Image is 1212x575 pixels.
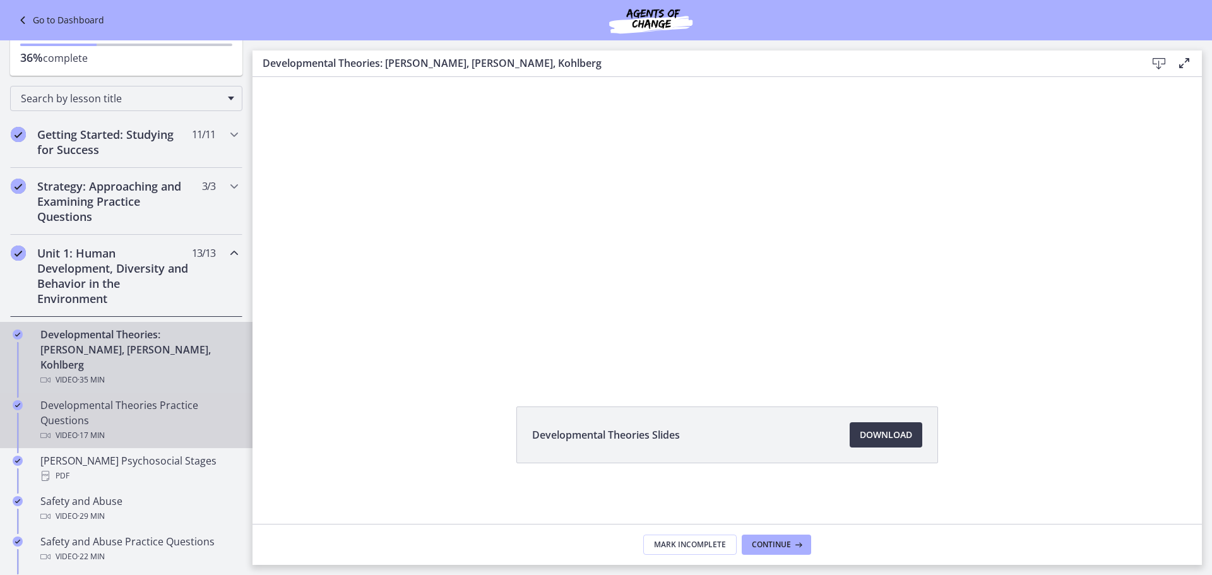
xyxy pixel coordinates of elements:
h2: Getting Started: Studying for Success [37,127,191,157]
span: 13 / 13 [192,246,215,261]
span: · 35 min [78,372,105,388]
i: Completed [13,329,23,340]
i: Completed [11,179,26,194]
h3: Developmental Theories: [PERSON_NAME], [PERSON_NAME], Kohlberg [263,56,1126,71]
div: Video [40,509,237,524]
i: Completed [13,456,23,466]
img: Agents of Change [575,5,727,35]
span: · 29 min [78,509,105,524]
div: Video [40,549,237,564]
div: Safety and Abuse Practice Questions [40,534,237,564]
p: complete [20,50,232,66]
div: Video [40,428,237,443]
span: Download [860,427,912,442]
div: Video [40,372,237,388]
div: Developmental Theories Practice Questions [40,398,237,443]
span: Search by lesson title [21,92,222,105]
div: [PERSON_NAME] Psychosocial Stages [40,453,237,483]
div: Safety and Abuse [40,494,237,524]
i: Completed [11,127,26,142]
span: · 22 min [78,549,105,564]
a: Go to Dashboard [15,13,104,28]
div: Search by lesson title [10,86,242,111]
button: Mark Incomplete [643,535,737,555]
i: Completed [11,246,26,261]
button: Continue [742,535,811,555]
span: 36% [20,50,43,65]
i: Completed [13,496,23,506]
div: PDF [40,468,237,483]
h2: Unit 1: Human Development, Diversity and Behavior in the Environment [37,246,191,306]
span: 11 / 11 [192,127,215,142]
span: Continue [752,540,791,550]
span: · 17 min [78,428,105,443]
div: Developmental Theories: [PERSON_NAME], [PERSON_NAME], Kohlberg [40,327,237,388]
span: Developmental Theories Slides [532,427,680,442]
span: Mark Incomplete [654,540,726,550]
i: Completed [13,400,23,410]
h2: Strategy: Approaching and Examining Practice Questions [37,179,191,224]
i: Completed [13,536,23,547]
a: Download [850,422,922,448]
span: 3 / 3 [202,179,215,194]
iframe: Video Lesson [252,23,1202,377]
